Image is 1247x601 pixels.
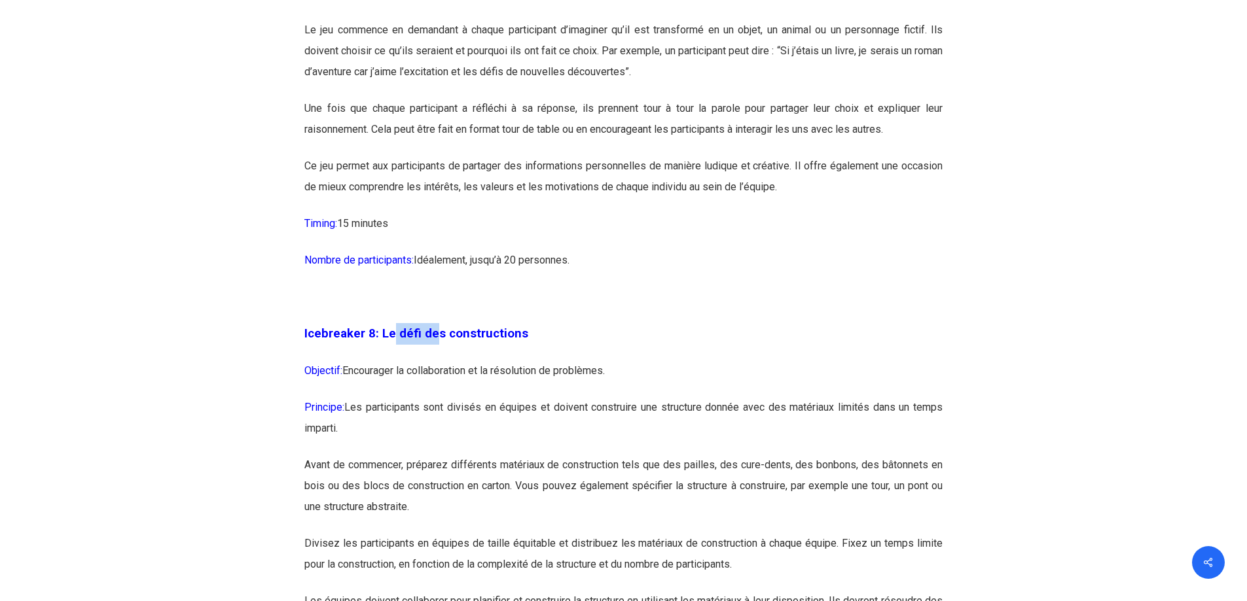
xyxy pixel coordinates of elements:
p: Avant de commencer, préparez différents matériaux de construction tels que des pailles, des cure-... [304,455,943,533]
p: 15 minutes [304,213,943,250]
p: Idéalement, jusqu’à 20 personnes. [304,250,943,286]
span: Timing: [304,217,337,230]
span: Nombre de participants: [304,254,414,266]
p: Le jeu commence en demandant à chaque participant d’imaginer qu’il est transformé en un objet, un... [304,20,943,98]
p: Une fois que chaque participant a réfléchi à sa réponse, ils prennent tour à tour la parole pour ... [304,98,943,156]
p: Divisez les participants en équipes de taille équitable et distribuez les matériaux de constructi... [304,533,943,591]
p: Ce jeu permet aux participants de partager des informations personnelles de manière ludique et cr... [304,156,943,213]
span: Icebreaker 8: Le défi des constructions [304,326,528,341]
span: Objectif: [304,364,342,377]
p: Encourager la collaboration et la résolution de problèmes. [304,360,943,397]
p: Les participants sont divisés en équipes et doivent construire une structure donnée avec des maté... [304,397,943,455]
span: Principe: [304,401,344,413]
